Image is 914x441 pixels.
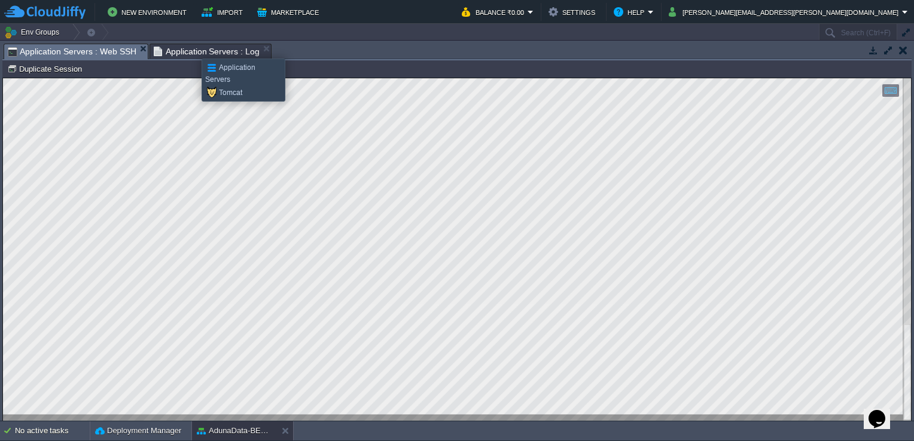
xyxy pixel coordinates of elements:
button: New Environment [108,5,190,19]
button: Duplicate Session [7,63,86,74]
button: Settings [549,5,599,19]
button: AdunaData-BE_Prod [197,425,272,437]
div: Application Servers [205,61,282,86]
button: Import [202,5,246,19]
div: Tomcat [205,86,282,99]
span: Application Servers : Web SSH [8,44,136,59]
button: Marketplace [257,5,322,19]
button: Env Groups [4,24,63,41]
button: [PERSON_NAME][EMAIL_ADDRESS][PERSON_NAME][DOMAIN_NAME] [669,5,902,19]
button: Balance ₹0.00 [462,5,528,19]
div: No active tasks [15,421,90,440]
img: CloudJiffy [4,5,86,20]
iframe: chat widget [864,393,902,429]
button: Deployment Manager [95,425,181,437]
button: Help [614,5,648,19]
span: Application Servers : Log [154,44,260,59]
